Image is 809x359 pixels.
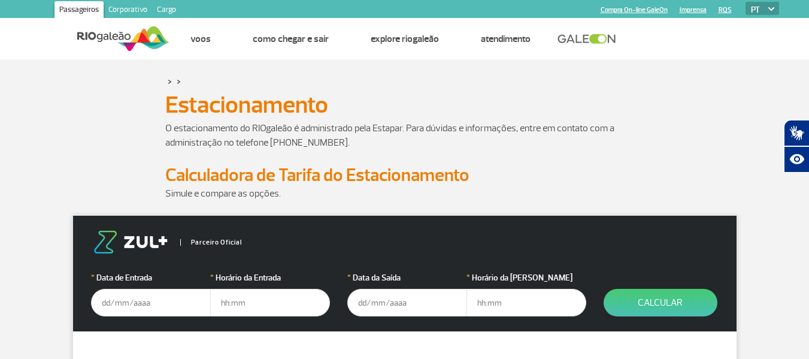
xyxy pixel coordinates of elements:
a: Voos [190,33,211,45]
img: logo-zul.png [91,231,170,254]
button: Abrir tradutor de língua de sinais. [784,120,809,146]
label: Data de Entrada [91,271,211,284]
label: Horário da [PERSON_NAME] [466,271,586,284]
a: Cargo [152,1,181,20]
a: Imprensa [680,6,707,14]
label: Data da Saída [347,271,467,284]
span: Parceiro Oficial [180,239,242,246]
a: Passageiros [54,1,104,20]
p: O estacionamento do RIOgaleão é administrado pela Estapar. Para dúvidas e informações, entre em c... [165,121,644,150]
div: Plugin de acessibilidade da Hand Talk. [784,120,809,173]
button: Calcular [604,289,717,316]
input: hh:mm [210,289,330,316]
a: Explore RIOgaleão [371,33,439,45]
a: Como chegar e sair [253,33,329,45]
a: Corporativo [104,1,152,20]
input: dd/mm/aaaa [91,289,211,316]
a: RQS [719,6,732,14]
input: dd/mm/aaaa [347,289,467,316]
a: Compra On-line GaleOn [601,6,668,14]
button: Abrir recursos assistivos. [784,146,809,173]
label: Horário da Entrada [210,271,330,284]
a: > [177,74,181,88]
a: > [168,74,172,88]
h1: Estacionamento [165,95,644,115]
a: Atendimento [481,33,531,45]
p: Simule e compare as opções. [165,186,644,201]
input: hh:mm [466,289,586,316]
h2: Calculadora de Tarifa do Estacionamento [165,164,644,186]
